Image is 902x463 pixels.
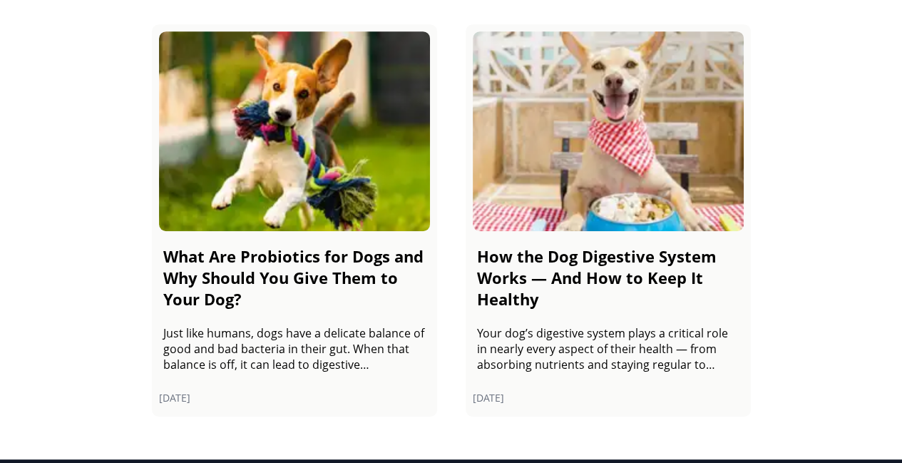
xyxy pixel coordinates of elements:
h2: What Are Probiotics for Dogs and Why Should You Give Them to Your Dog? [163,245,426,310]
a: What Are Probiotics for Dogs and Why Should You Give Them to Your Dog?Just like humans, dogs have... [152,24,437,417]
img: Dog Digestive System [473,31,744,231]
p: Just like humans, dogs have a delicate balance of good and bad bacteria in their gut. When that b... [163,325,426,372]
span: [DATE] [473,391,744,405]
img: Probiotics For Dogs [159,31,430,231]
h2: How the Dog Digestive System Works — And How to Keep It Healthy [477,245,739,310]
p: Your dog’s digestive system plays a critical role in nearly every aspect of their health — from a... [477,325,739,372]
a: How the Dog Digestive System Works — And How to Keep It HealthyYour dog’s digestive system plays ... [466,24,751,417]
span: [DATE] [159,391,430,405]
